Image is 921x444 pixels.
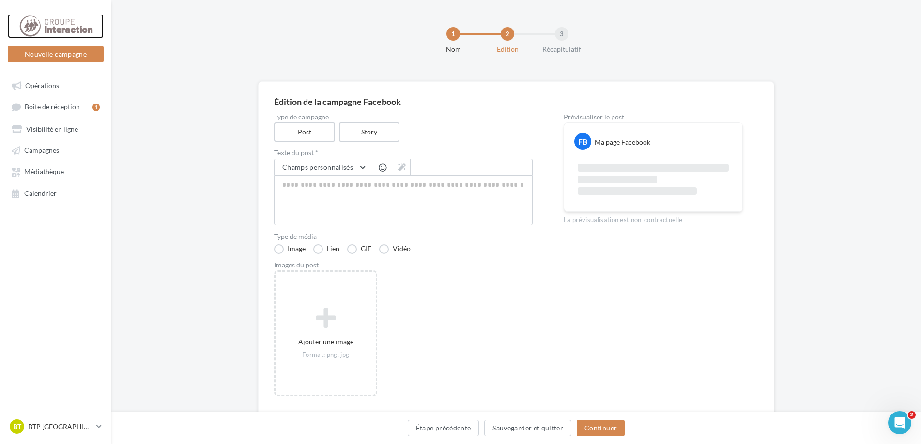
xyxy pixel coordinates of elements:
[6,120,106,137] a: Visibilité en ligne
[6,98,106,116] a: Boîte de réception1
[274,114,533,120] label: Type de campagne
[13,422,21,431] span: BT
[274,262,533,268] div: Images du post
[555,27,568,41] div: 3
[26,125,78,133] span: Visibilité en ligne
[274,233,533,240] label: Type de média
[6,184,106,202] a: Calendrier
[6,141,106,159] a: Campagnes
[577,420,625,436] button: Continuer
[92,104,100,111] div: 1
[24,189,57,197] span: Calendrier
[6,163,106,180] a: Médiathèque
[313,244,339,254] label: Lien
[422,44,484,54] div: Nom
[25,81,59,89] span: Opérations
[274,122,335,142] label: Post
[908,411,916,419] span: 2
[564,212,743,224] div: La prévisualisation est non-contractuelle
[274,244,306,254] label: Image
[501,27,514,41] div: 2
[24,168,64,176] span: Médiathèque
[379,244,411,254] label: Vidéo
[446,27,460,41] div: 1
[531,44,593,54] div: Récapitulatif
[25,103,80,111] span: Boîte de réception
[347,244,371,254] label: GIF
[6,76,106,94] a: Opérations
[484,420,571,436] button: Sauvegarder et quitter
[564,114,743,120] div: Prévisualiser le post
[888,411,911,434] iframe: Intercom live chat
[28,422,92,431] p: BTP [GEOGRAPHIC_DATA]
[574,133,591,150] div: FB
[339,122,400,142] label: Story
[8,417,104,436] a: BT BTP [GEOGRAPHIC_DATA]
[476,44,538,54] div: Edition
[595,137,650,147] div: Ma page Facebook
[275,159,371,176] button: Champs personnalisés
[274,97,758,106] div: Édition de la campagne Facebook
[408,420,479,436] button: Étape précédente
[274,149,533,156] label: Texte du post *
[282,163,353,171] span: Champs personnalisés
[24,146,59,154] span: Campagnes
[8,46,104,62] button: Nouvelle campagne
